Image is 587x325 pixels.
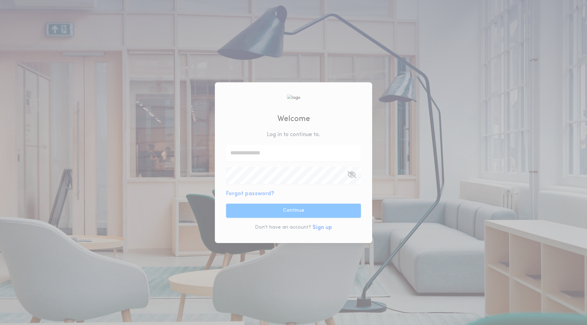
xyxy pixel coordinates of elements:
[267,130,320,139] p: Log in to continue to .
[277,113,310,125] h2: Welcome
[255,224,311,231] p: Don't have an account?
[226,204,361,218] button: Continue
[226,190,274,198] button: Forgot password?
[287,94,300,101] img: logo
[312,223,332,232] button: Sign up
